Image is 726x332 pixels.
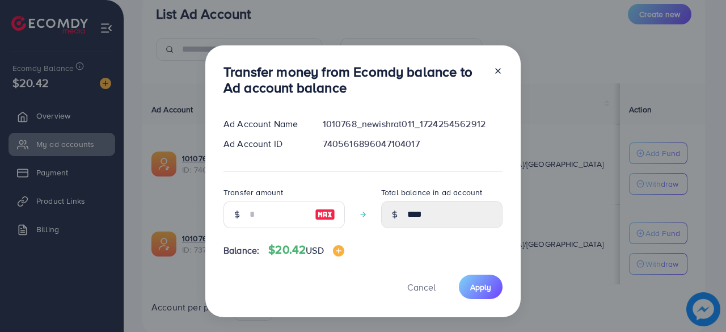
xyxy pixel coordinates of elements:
div: Ad Account ID [214,137,314,150]
button: Cancel [393,275,450,299]
label: Transfer amount [223,187,283,198]
span: Cancel [407,281,436,293]
span: USD [306,244,323,257]
div: Ad Account Name [214,117,314,131]
span: Apply [470,281,491,293]
div: 1010768_newishrat011_1724254562912 [314,117,512,131]
img: image [333,245,344,257]
label: Total balance in ad account [381,187,482,198]
div: 7405616896047104017 [314,137,512,150]
span: Balance: [223,244,259,257]
h4: $20.42 [268,243,344,257]
button: Apply [459,275,503,299]
h3: Transfer money from Ecomdy balance to Ad account balance [223,64,484,96]
img: image [315,208,335,221]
